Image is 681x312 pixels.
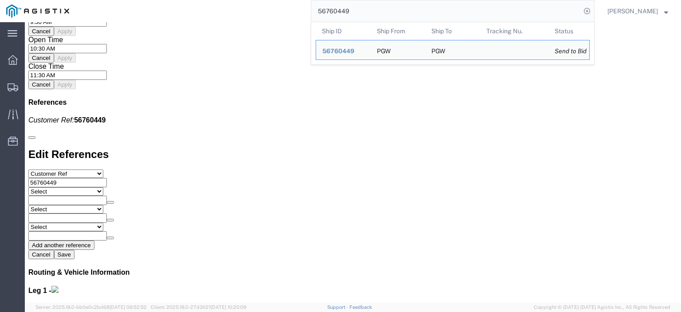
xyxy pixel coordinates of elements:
span: [DATE] 10:20:09 [211,304,247,310]
th: Ship ID [316,22,371,40]
th: Status [548,22,590,40]
iframe: FS Legacy Container [25,22,681,303]
div: 56760449 [322,47,364,56]
span: 56760449 [322,47,354,55]
input: Search for shipment number, reference number [311,0,581,22]
th: Ship To [425,22,480,40]
div: PGW [431,40,445,59]
th: Tracking Nu. [480,22,549,40]
span: Copyright © [DATE]-[DATE] Agistix Inc., All Rights Reserved [534,304,670,311]
div: PGW [377,40,391,59]
th: Ship From [371,22,426,40]
button: [PERSON_NAME] [607,6,669,16]
a: Support [327,304,349,310]
span: Client: 2025.18.0-27d3021 [151,304,247,310]
span: Server: 2025.18.0-bb0e0c2bd68 [35,304,147,310]
img: logo [6,4,69,18]
a: Feedback [349,304,372,310]
div: Send to Bid [555,47,583,56]
table: Search Results [316,22,594,64]
span: [DATE] 09:52:52 [110,304,147,310]
span: Jesse Jordan [607,6,658,16]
